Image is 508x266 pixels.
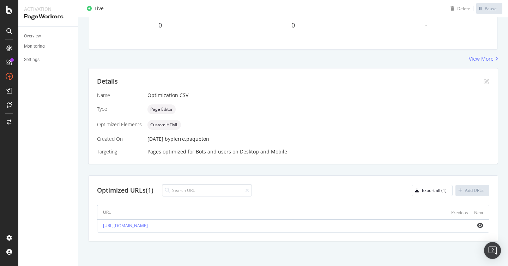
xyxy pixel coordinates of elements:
[97,92,142,99] div: Name
[147,148,489,155] div: Pages optimized for on
[147,92,489,99] div: Optimization CSV
[485,5,497,11] div: Pause
[476,3,502,14] button: Pause
[24,43,45,50] div: Monitoring
[425,21,427,29] span: -
[196,148,231,155] div: Bots and users
[165,135,209,143] div: by pierre.paqueton
[97,148,142,155] div: Targeting
[474,210,483,216] div: Next
[97,135,142,143] div: Created On
[150,123,178,127] span: Custom HTML
[24,32,41,40] div: Overview
[24,6,72,13] div: Activation
[422,187,447,193] div: Export all (1)
[484,242,501,259] div: Open Intercom Messenger
[147,104,176,114] div: neutral label
[291,21,295,29] span: 0
[465,187,484,193] div: Add URLs
[455,185,489,196] button: Add URLs
[97,77,118,86] div: Details
[451,210,468,216] div: Previous
[158,21,162,29] span: 0
[24,56,40,64] div: Settings
[150,107,173,111] span: Page Editor
[147,120,181,130] div: neutral label
[24,43,73,50] a: Monitoring
[147,135,489,143] div: [DATE]
[97,186,153,195] div: Optimized URLs (1)
[103,209,111,216] div: URL
[469,55,494,62] div: View More
[457,5,470,11] div: Delete
[24,32,73,40] a: Overview
[407,11,438,18] span: Success Rate
[412,185,453,196] button: Export all (1)
[24,13,72,21] div: PageWorkers
[469,55,498,62] a: View More
[261,11,317,18] span: Unique URLs Optimized
[97,105,142,113] div: Type
[448,3,470,14] button: Delete
[24,56,73,64] a: Settings
[144,11,169,18] span: Executions
[162,184,252,197] input: Search URL
[103,223,148,229] a: [URL][DOMAIN_NAME]
[477,223,483,228] i: eye
[474,208,483,217] button: Next
[484,79,489,84] div: pen-to-square
[97,121,142,128] div: Optimized Elements
[95,5,104,12] div: Live
[451,208,468,217] button: Previous
[240,148,287,155] div: Desktop and Mobile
